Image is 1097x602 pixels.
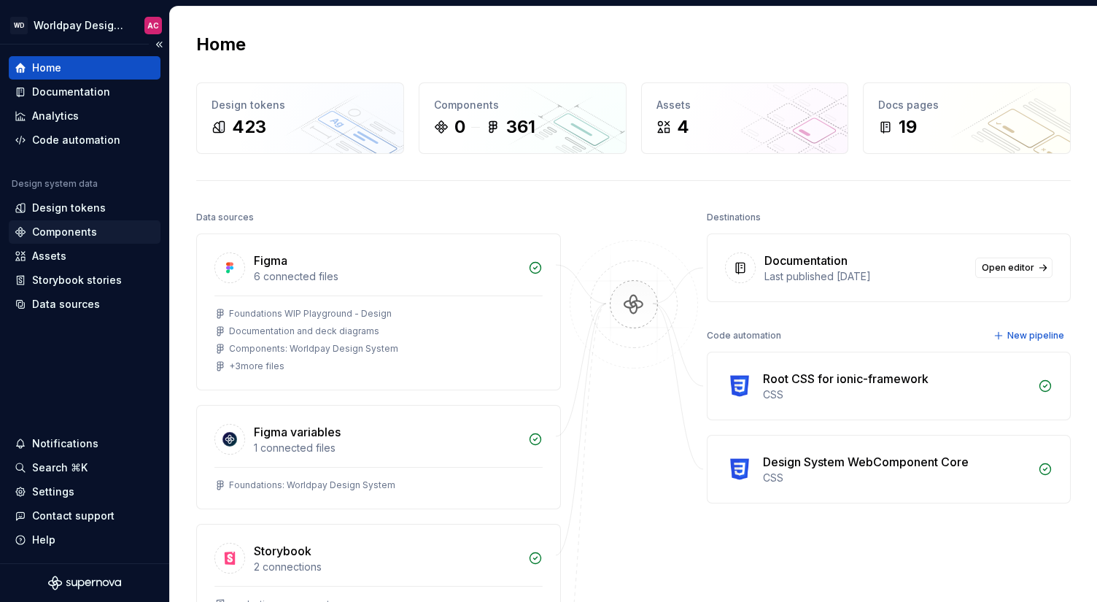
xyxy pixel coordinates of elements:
[149,34,169,55] button: Collapse sidebar
[254,542,311,560] div: Storybook
[9,196,160,220] a: Design tokens
[434,98,611,112] div: Components
[9,480,160,503] a: Settings
[32,509,115,523] div: Contact support
[196,33,246,56] h2: Home
[229,360,284,372] div: + 3 more files
[32,273,122,288] div: Storybook stories
[232,115,266,139] div: 423
[9,244,160,268] a: Assets
[454,115,465,139] div: 0
[656,98,834,112] div: Assets
[506,115,535,139] div: 361
[196,207,254,228] div: Data sources
[9,456,160,479] button: Search ⌘K
[707,207,761,228] div: Destinations
[32,225,97,239] div: Components
[9,432,160,455] button: Notifications
[3,9,166,41] button: WDWorldpay Design SystemAC
[863,82,1071,154] a: Docs pages19
[32,201,106,215] div: Design tokens
[212,98,389,112] div: Design tokens
[32,249,66,263] div: Assets
[32,61,61,75] div: Home
[982,262,1034,274] span: Open editor
[9,528,160,552] button: Help
[254,441,519,455] div: 1 connected files
[196,82,404,154] a: Design tokens423
[9,56,160,80] a: Home
[196,234,561,390] a: Figma6 connected filesFoundations WIP Playground - DesignDocumentation and deck diagramsComponent...
[48,576,121,590] svg: Supernova Logo
[12,178,98,190] div: Design system data
[975,258,1053,278] a: Open editor
[989,325,1071,346] button: New pipeline
[254,423,341,441] div: Figma variables
[764,269,967,284] div: Last published [DATE]
[9,128,160,152] a: Code automation
[10,17,28,34] div: WD
[9,293,160,316] a: Data sources
[641,82,849,154] a: Assets4
[32,297,100,312] div: Data sources
[9,104,160,128] a: Analytics
[677,115,689,139] div: 4
[763,370,929,387] div: Root CSS for ionic-framework
[32,109,79,123] div: Analytics
[229,308,392,320] div: Foundations WIP Playground - Design
[254,252,287,269] div: Figma
[254,269,519,284] div: 6 connected files
[32,436,98,451] div: Notifications
[764,252,848,269] div: Documentation
[32,485,74,499] div: Settings
[9,269,160,292] a: Storybook stories
[419,82,627,154] a: Components0361
[1007,330,1064,341] span: New pipeline
[229,343,398,355] div: Components: Worldpay Design System
[32,133,120,147] div: Code automation
[196,405,561,509] a: Figma variables1 connected filesFoundations: Worldpay Design System
[899,115,917,139] div: 19
[32,533,55,547] div: Help
[229,479,395,491] div: Foundations: Worldpay Design System
[707,325,781,346] div: Code automation
[229,325,379,337] div: Documentation and deck diagrams
[254,560,519,574] div: 2 connections
[878,98,1055,112] div: Docs pages
[763,453,969,471] div: Design System WebComponent Core
[34,18,127,33] div: Worldpay Design System
[32,460,88,475] div: Search ⌘K
[147,20,159,31] div: AC
[763,387,1030,402] div: CSS
[9,504,160,528] button: Contact support
[9,220,160,244] a: Components
[9,80,160,104] a: Documentation
[763,471,1030,485] div: CSS
[32,85,110,99] div: Documentation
